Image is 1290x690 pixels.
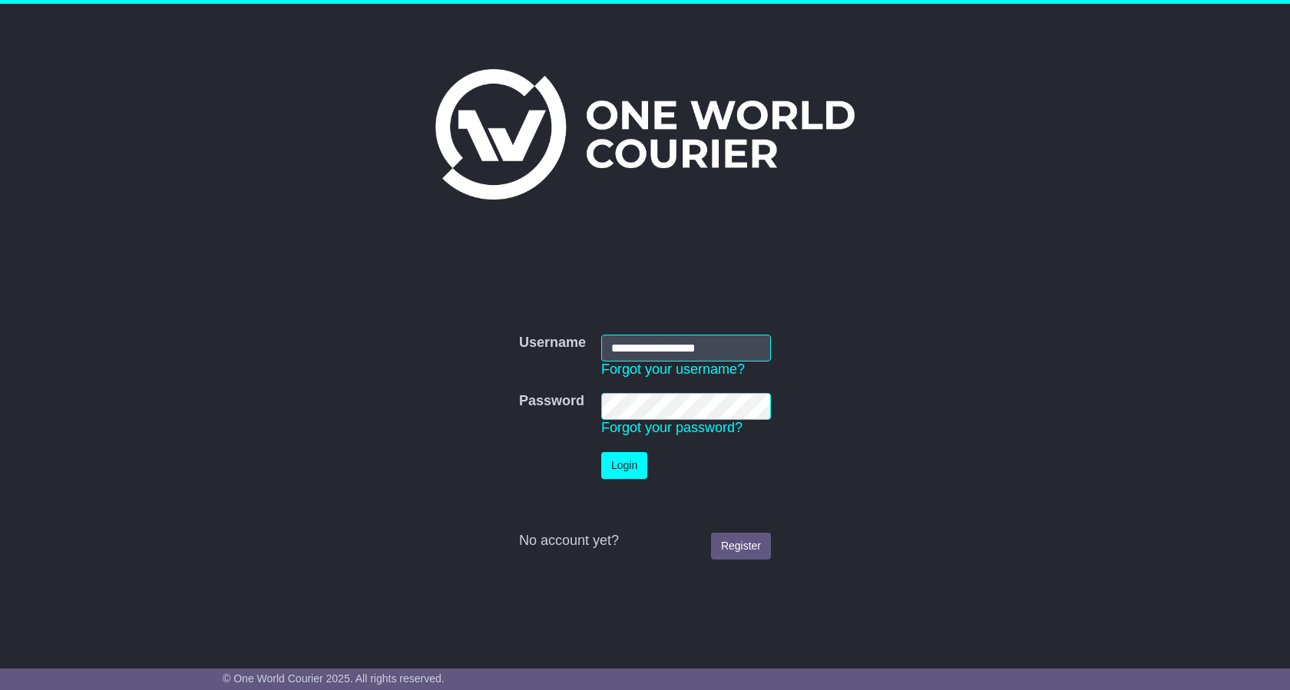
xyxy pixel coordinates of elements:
a: Forgot your password? [601,420,743,435]
label: Username [519,335,586,352]
a: Forgot your username? [601,362,745,377]
div: No account yet? [519,533,771,550]
label: Password [519,393,584,410]
img: One World [435,69,855,200]
span: © One World Courier 2025. All rights reserved. [223,672,445,685]
button: Login [601,452,647,479]
a: Register [711,533,771,560]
